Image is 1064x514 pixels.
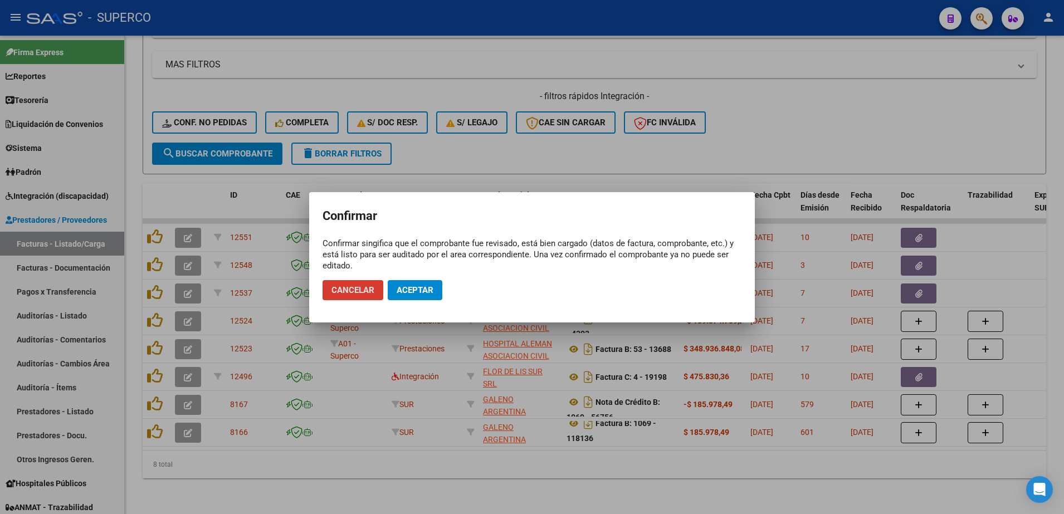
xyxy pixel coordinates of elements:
button: Cancelar [323,280,383,300]
button: Aceptar [388,280,442,300]
span: Aceptar [397,285,433,295]
div: Open Intercom Messenger [1026,476,1053,503]
div: Confirmar singifica que el comprobante fue revisado, está bien cargado (datos de factura, comprob... [323,238,741,271]
span: Cancelar [331,285,374,295]
h2: Confirmar [323,205,741,227]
